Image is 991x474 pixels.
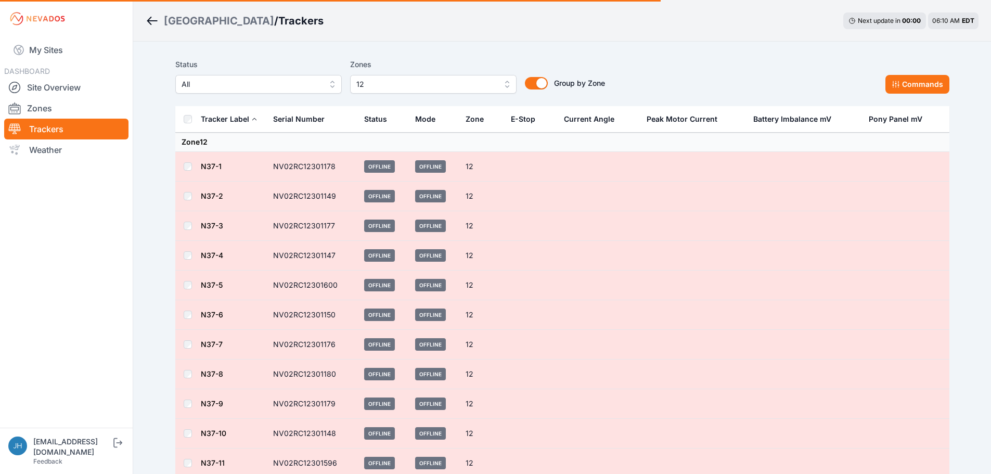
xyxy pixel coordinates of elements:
button: 12 [350,75,517,94]
div: Pony Panel mV [869,114,922,124]
td: 12 [459,271,505,300]
a: My Sites [4,37,128,62]
td: 12 [459,241,505,271]
img: jhaberkorn@invenergy.com [8,437,27,455]
span: Offline [415,427,446,440]
button: Tracker Label [201,107,258,132]
td: 12 [459,152,505,182]
button: Serial Number [273,107,333,132]
span: Offline [415,279,446,291]
a: N37-1 [201,162,222,171]
a: N37-11 [201,458,225,467]
td: 12 [459,360,505,389]
td: NV02RC12301176 [267,330,358,360]
div: Zone [466,114,484,124]
div: E-Stop [511,114,535,124]
td: NV02RC12301178 [267,152,358,182]
span: Offline [364,338,395,351]
div: Peak Motor Current [647,114,717,124]
span: Offline [364,457,395,469]
a: N37-5 [201,280,223,289]
span: Offline [415,457,446,469]
span: Offline [364,368,395,380]
td: 12 [459,330,505,360]
span: Offline [364,220,395,232]
td: Zone 12 [175,133,949,152]
span: Group by Zone [554,79,605,87]
span: Offline [364,279,395,291]
td: NV02RC12301177 [267,211,358,241]
span: Offline [364,427,395,440]
button: E-Stop [511,107,544,132]
button: Status [364,107,395,132]
button: Peak Motor Current [647,107,726,132]
h3: Trackers [278,14,324,28]
div: Status [364,114,387,124]
span: Offline [415,249,446,262]
span: Offline [415,220,446,232]
td: NV02RC12301180 [267,360,358,389]
a: N37-8 [201,369,223,378]
a: [GEOGRAPHIC_DATA] [164,14,274,28]
span: Offline [364,309,395,321]
td: NV02RC12301150 [267,300,358,330]
div: Tracker Label [201,114,249,124]
span: Offline [415,309,446,321]
span: 06:10 AM [932,17,960,24]
div: 00 : 00 [902,17,921,25]
td: 12 [459,211,505,241]
div: Serial Number [273,114,325,124]
td: NV02RC12301179 [267,389,358,419]
a: Zones [4,98,128,119]
a: Trackers [4,119,128,139]
div: Battery Imbalance mV [753,114,831,124]
a: N37-6 [201,310,223,319]
a: N37-7 [201,340,223,349]
div: [EMAIL_ADDRESS][DOMAIN_NAME] [33,437,111,457]
td: 12 [459,300,505,330]
button: Zone [466,107,492,132]
span: Offline [415,398,446,410]
label: Status [175,58,342,71]
span: Offline [415,368,446,380]
nav: Breadcrumb [146,7,324,34]
a: N37-2 [201,191,223,200]
div: Mode [415,114,435,124]
span: 12 [356,78,496,91]
td: NV02RC12301600 [267,271,358,300]
span: Offline [415,190,446,202]
span: Next update in [858,17,900,24]
td: NV02RC12301148 [267,419,358,449]
td: NV02RC12301149 [267,182,358,211]
a: Feedback [33,457,62,465]
span: Offline [364,249,395,262]
span: Offline [364,190,395,202]
td: 12 [459,419,505,449]
td: 12 [459,182,505,211]
a: Weather [4,139,128,160]
span: All [182,78,321,91]
a: N37-4 [201,251,223,260]
span: Offline [364,398,395,410]
a: N37-3 [201,221,223,230]
button: All [175,75,342,94]
button: Mode [415,107,444,132]
button: Battery Imbalance mV [753,107,840,132]
label: Zones [350,58,517,71]
img: Nevados [8,10,67,27]
td: NV02RC12301147 [267,241,358,271]
span: DASHBOARD [4,67,50,75]
div: Current Angle [564,114,614,124]
a: Site Overview [4,77,128,98]
span: / [274,14,278,28]
td: 12 [459,389,505,419]
span: Offline [415,160,446,173]
span: EDT [962,17,974,24]
span: Offline [415,338,446,351]
button: Current Angle [564,107,623,132]
button: Pony Panel mV [869,107,931,132]
a: N37-9 [201,399,223,408]
button: Commands [885,75,949,94]
span: Offline [364,160,395,173]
